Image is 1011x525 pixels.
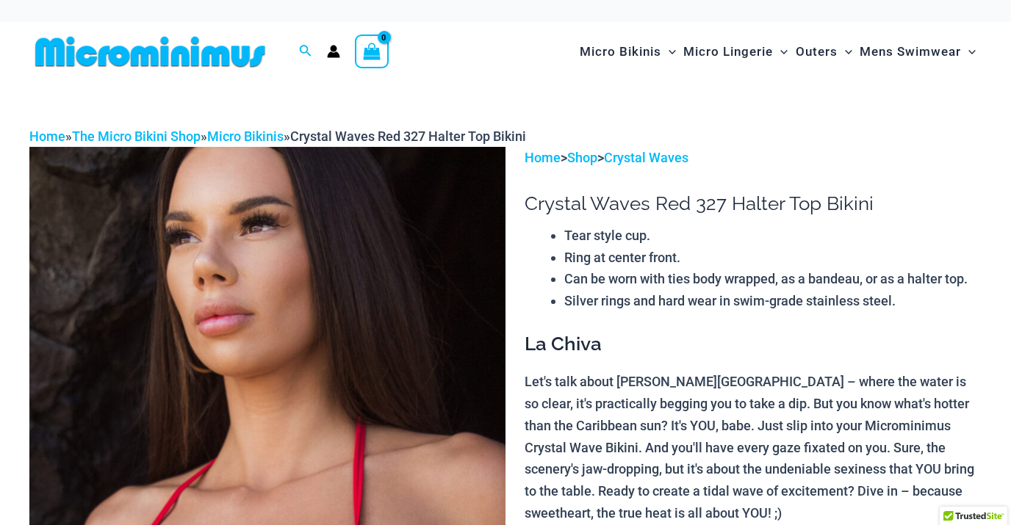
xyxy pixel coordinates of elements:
[29,35,271,68] img: MM SHOP LOGO FLAT
[604,150,688,165] a: Crystal Waves
[576,29,680,74] a: Micro BikinisMenu ToggleMenu Toggle
[683,33,773,70] span: Micro Lingerie
[574,27,982,76] nav: Site Navigation
[856,29,979,74] a: Mens SwimwearMenu ToggleMenu Toggle
[564,290,982,312] li: Silver rings and hard wear in swim-grade stainless steel.
[792,29,856,74] a: OutersMenu ToggleMenu Toggle
[580,33,661,70] span: Micro Bikinis
[773,33,788,70] span: Menu Toggle
[525,192,982,215] h1: Crystal Waves Red 327 Halter Top Bikini
[525,147,982,169] p: > >
[564,247,982,269] li: Ring at center front.
[961,33,976,70] span: Menu Toggle
[525,332,982,357] h3: La Chiva
[567,150,597,165] a: Shop
[680,29,791,74] a: Micro LingerieMenu ToggleMenu Toggle
[207,128,284,144] a: Micro Bikinis
[564,225,982,247] li: Tear style cup.
[29,128,65,144] a: Home
[299,43,312,61] a: Search icon link
[72,128,201,144] a: The Micro Bikini Shop
[564,268,982,290] li: Can be worn with ties body wrapped, as a bandeau, or as a halter top.
[29,128,526,144] span: » » »
[860,33,961,70] span: Mens Swimwear
[525,150,561,165] a: Home
[661,33,676,70] span: Menu Toggle
[525,371,982,524] p: Let's talk about [PERSON_NAME][GEOGRAPHIC_DATA] – where the water is so clear, it's practically b...
[355,35,389,68] a: View Shopping Cart, empty
[327,45,340,58] a: Account icon link
[838,33,852,70] span: Menu Toggle
[290,128,526,144] span: Crystal Waves Red 327 Halter Top Bikini
[796,33,838,70] span: Outers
